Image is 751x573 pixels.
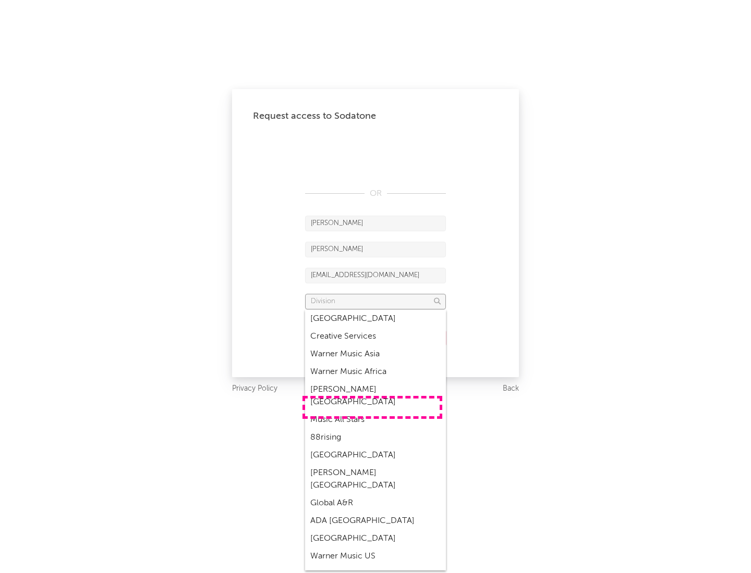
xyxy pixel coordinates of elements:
input: Last Name [305,242,446,257]
div: 88rising [305,429,446,446]
div: Warner Music Asia [305,345,446,363]
div: [GEOGRAPHIC_DATA] [305,530,446,547]
div: [PERSON_NAME] [GEOGRAPHIC_DATA] [305,464,446,494]
div: Warner Music US [305,547,446,565]
div: Request access to Sodatone [253,110,498,122]
div: [GEOGRAPHIC_DATA] [305,310,446,328]
div: Global A&R [305,494,446,512]
a: Privacy Policy [232,382,277,395]
div: OR [305,188,446,200]
input: Email [305,268,446,283]
div: Warner Music Africa [305,363,446,381]
input: Division [305,294,446,309]
a: Back [503,382,519,395]
div: Music All Stars [305,411,446,429]
div: Creative Services [305,328,446,345]
div: [PERSON_NAME] [GEOGRAPHIC_DATA] [305,381,446,411]
input: First Name [305,216,446,231]
div: [GEOGRAPHIC_DATA] [305,446,446,464]
div: ADA [GEOGRAPHIC_DATA] [305,512,446,530]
